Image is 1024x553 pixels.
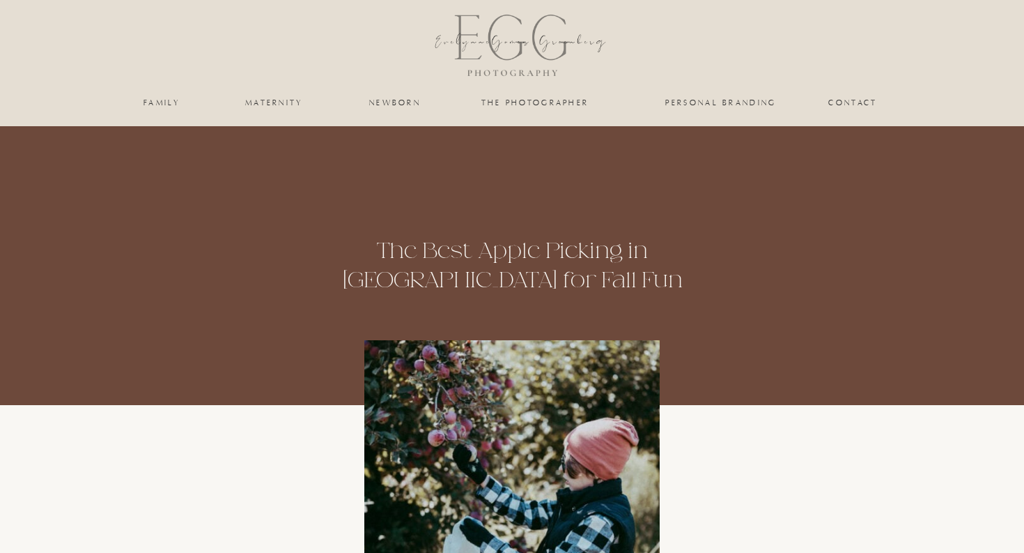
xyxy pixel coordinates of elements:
[366,98,424,107] a: newborn
[465,98,605,107] a: the photographer
[245,98,302,107] a: maternity
[134,98,190,107] a: family
[304,236,720,295] h1: The Best Apple Picking in [GEOGRAPHIC_DATA] for Fall Fun
[664,98,778,107] a: personal branding
[828,98,878,107] a: Contact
